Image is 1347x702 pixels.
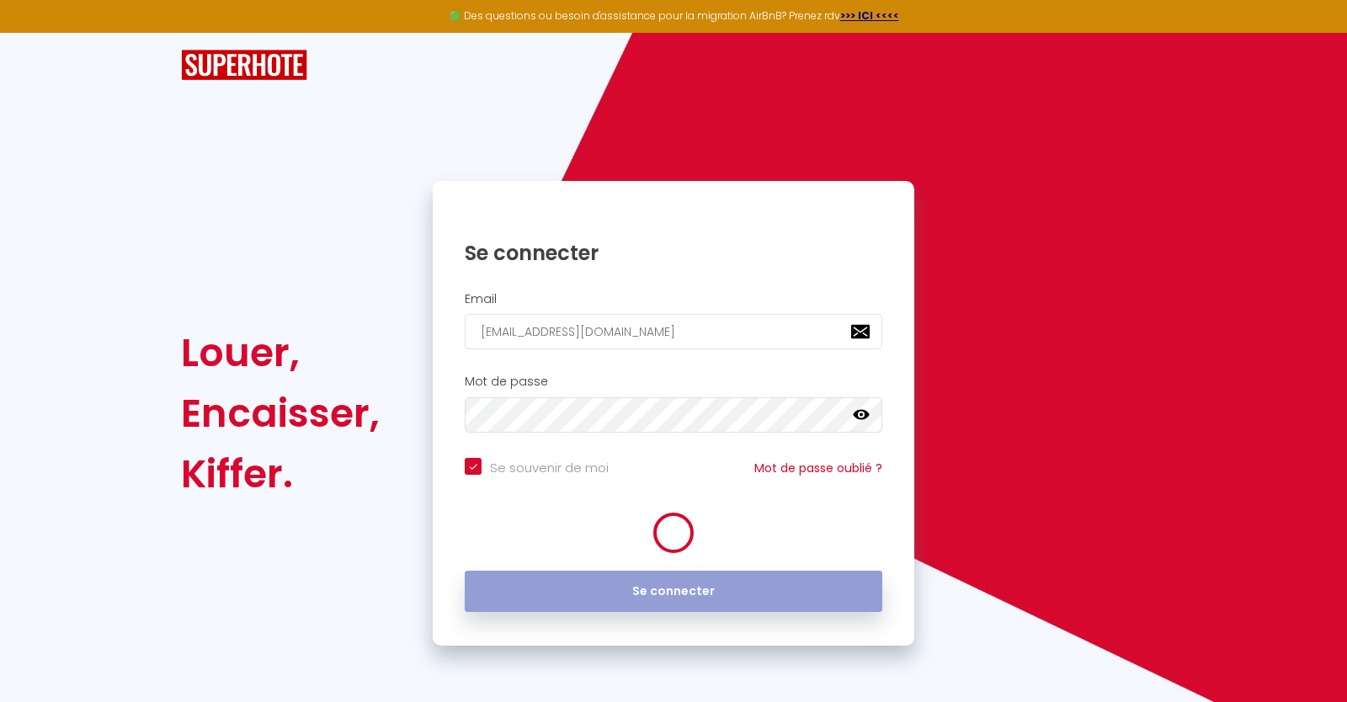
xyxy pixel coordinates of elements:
[465,292,882,306] h2: Email
[754,460,882,476] a: Mot de passe oublié ?
[181,322,380,383] div: Louer,
[840,8,899,23] a: >>> ICI <<<<
[465,571,882,613] button: Se connecter
[181,50,307,81] img: SuperHote logo
[181,383,380,444] div: Encaisser,
[465,375,882,389] h2: Mot de passe
[181,444,380,504] div: Kiffer.
[465,240,882,266] h1: Se connecter
[465,314,882,349] input: Ton Email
